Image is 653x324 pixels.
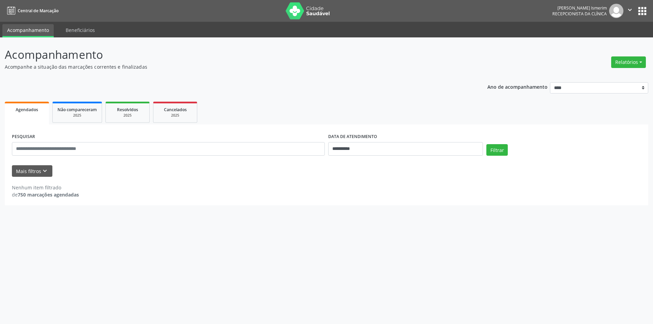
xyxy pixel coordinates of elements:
button: Relatórios [611,56,646,68]
p: Acompanhe a situação das marcações correntes e finalizadas [5,63,455,70]
div: 2025 [57,113,97,118]
div: 2025 [158,113,192,118]
button: Mais filtroskeyboard_arrow_down [12,165,52,177]
div: [PERSON_NAME] Ismerim [552,5,607,11]
a: Acompanhamento [2,24,54,37]
i: keyboard_arrow_down [41,167,49,175]
span: Recepcionista da clínica [552,11,607,17]
label: DATA DE ATENDIMENTO [328,132,377,142]
p: Ano de acompanhamento [487,82,548,91]
strong: 750 marcações agendadas [18,191,79,198]
span: Resolvidos [117,107,138,113]
span: Cancelados [164,107,187,113]
button: Filtrar [486,144,508,156]
button: apps [636,5,648,17]
i:  [626,6,634,14]
img: img [609,4,623,18]
span: Central de Marcação [18,8,58,14]
div: 2025 [111,113,145,118]
span: Não compareceram [57,107,97,113]
label: PESQUISAR [12,132,35,142]
button:  [623,4,636,18]
div: de [12,191,79,198]
span: Agendados [16,107,38,113]
a: Central de Marcação [5,5,58,16]
a: Beneficiários [61,24,100,36]
p: Acompanhamento [5,46,455,63]
div: Nenhum item filtrado [12,184,79,191]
